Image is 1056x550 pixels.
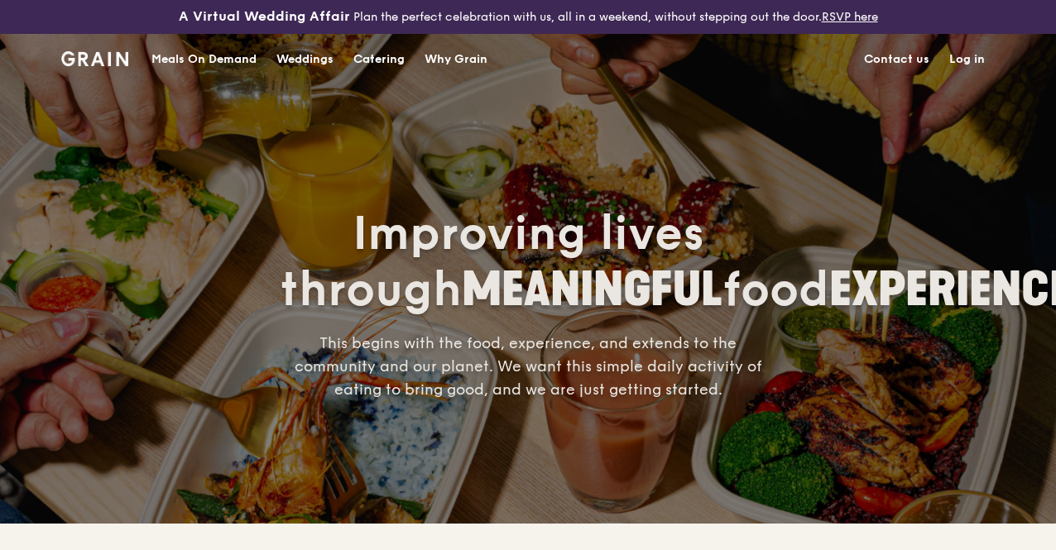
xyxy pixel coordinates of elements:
[295,334,762,399] span: This begins with the food, experience, and extends to the community and our planet. We want this ...
[343,35,415,84] a: Catering
[425,35,487,84] div: Why Grain
[61,51,128,66] img: Grain
[353,35,405,84] div: Catering
[151,35,257,84] div: Meals On Demand
[176,7,881,27] div: Plan the perfect celebration with us, all in a weekend, without stepping out the door.
[179,7,350,26] h3: A Virtual Wedding Affair
[462,262,722,318] span: MEANINGFUL
[939,35,995,84] a: Log in
[266,35,343,84] a: Weddings
[415,35,497,84] a: Why Grain
[822,10,878,24] a: RSVP here
[854,35,939,84] a: Contact us
[61,33,128,83] a: GrainGrain
[276,35,334,84] div: Weddings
